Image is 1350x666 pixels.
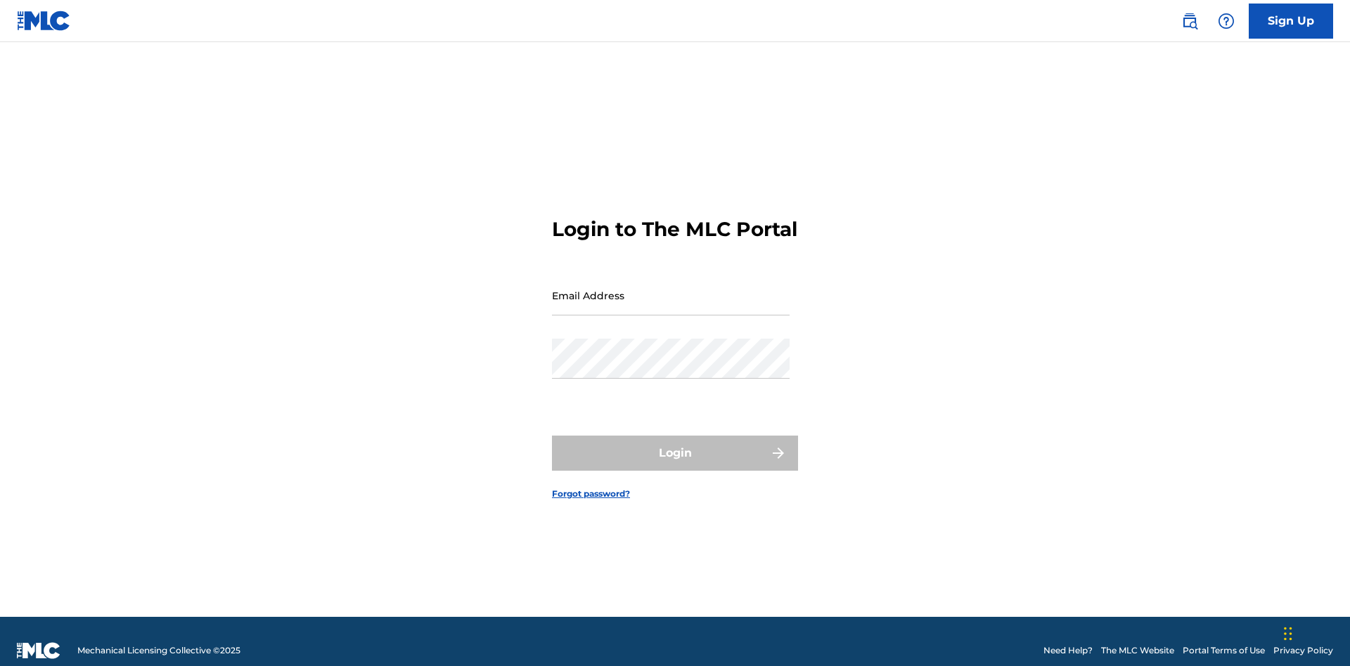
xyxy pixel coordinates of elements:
a: Portal Terms of Use [1183,644,1265,657]
a: The MLC Website [1101,644,1174,657]
div: Help [1212,7,1240,35]
img: MLC Logo [17,11,71,31]
a: Forgot password? [552,488,630,500]
a: Sign Up [1249,4,1333,39]
img: search [1181,13,1198,30]
div: Drag [1284,613,1292,655]
a: Privacy Policy [1273,644,1333,657]
img: help [1218,13,1235,30]
iframe: Chat Widget [1280,599,1350,666]
a: Need Help? [1043,644,1093,657]
a: Public Search [1176,7,1204,35]
img: logo [17,642,60,659]
h3: Login to The MLC Portal [552,217,797,242]
span: Mechanical Licensing Collective © 2025 [77,644,240,657]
